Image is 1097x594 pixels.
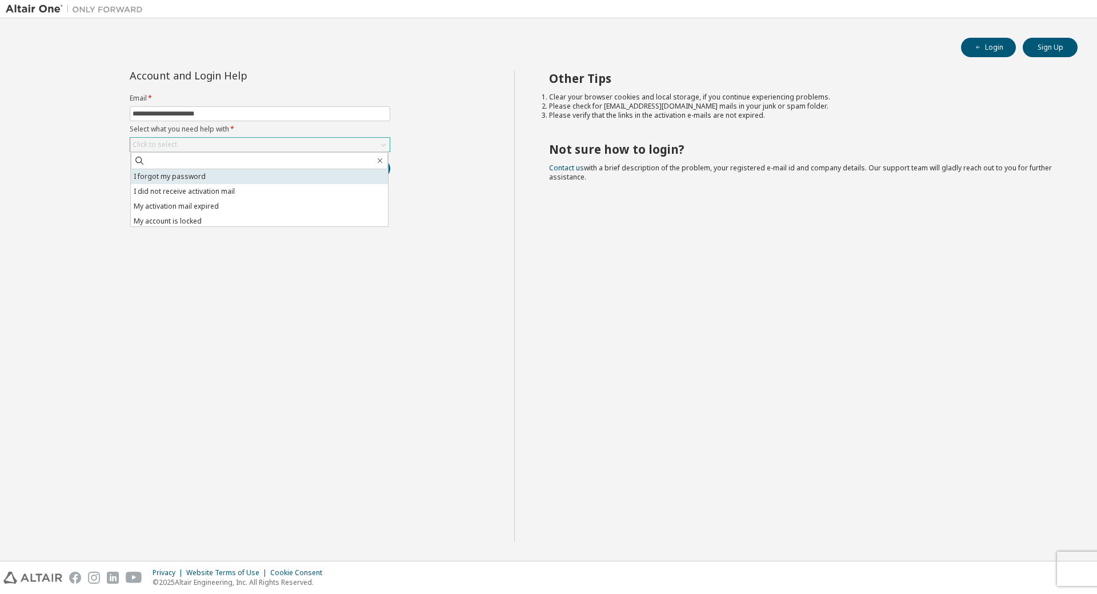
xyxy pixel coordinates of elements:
[3,572,62,584] img: altair_logo.svg
[186,568,270,577] div: Website Terms of Use
[126,572,142,584] img: youtube.svg
[69,572,81,584] img: facebook.svg
[1023,38,1078,57] button: Sign Up
[131,169,388,184] li: I forgot my password
[133,140,177,149] div: Click to select
[549,142,1058,157] h2: Not sure how to login?
[549,71,1058,86] h2: Other Tips
[549,111,1058,120] li: Please verify that the links in the activation e-mails are not expired.
[270,568,329,577] div: Cookie Consent
[88,572,100,584] img: instagram.svg
[130,125,390,134] label: Select what you need help with
[107,572,119,584] img: linkedin.svg
[961,38,1016,57] button: Login
[549,93,1058,102] li: Clear your browser cookies and local storage, if you continue experiencing problems.
[130,94,390,103] label: Email
[130,71,338,80] div: Account and Login Help
[130,138,390,152] div: Click to select
[153,568,186,577] div: Privacy
[153,577,329,587] p: © 2025 Altair Engineering, Inc. All Rights Reserved.
[549,163,1052,182] span: with a brief description of the problem, your registered e-mail id and company details. Our suppo...
[549,163,584,173] a: Contact us
[549,102,1058,111] li: Please check for [EMAIL_ADDRESS][DOMAIN_NAME] mails in your junk or spam folder.
[6,3,149,15] img: Altair One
